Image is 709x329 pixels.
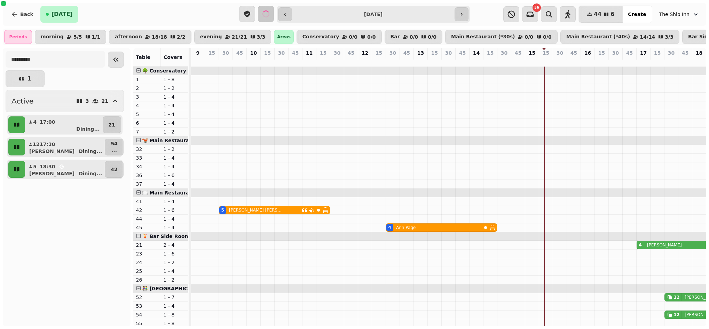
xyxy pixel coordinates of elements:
[627,58,632,65] p: 0
[79,170,102,177] p: Dining ...
[136,76,158,83] p: 1
[29,170,74,177] p: [PERSON_NAME]
[431,49,438,56] p: 15
[136,102,158,109] p: 4
[696,58,702,65] p: 0
[136,268,158,275] p: 25
[152,35,167,39] p: 18 / 18
[560,30,679,44] button: Main Restaurant (*40s)14/143/3
[196,49,199,56] p: 9
[594,12,601,17] span: 44
[136,320,158,327] p: 55
[136,54,151,60] span: Table
[136,181,158,188] p: 37
[362,49,368,56] p: 12
[136,172,158,179] p: 36
[639,242,642,248] div: 4
[136,242,158,248] p: 21
[164,163,186,170] p: 1 - 4
[264,49,271,56] p: 15
[278,49,285,56] p: 30
[534,6,539,9] span: 56
[115,34,142,40] p: afternoon
[52,12,73,17] span: [DATE]
[251,58,257,65] p: 0
[474,58,479,65] p: 0
[655,58,660,65] p: 0
[250,49,257,56] p: 10
[696,49,702,56] p: 18
[27,76,31,82] p: 1
[585,58,591,65] p: 0
[279,58,284,65] p: 0
[612,49,619,56] p: 30
[306,49,313,56] p: 11
[237,58,243,65] p: 0
[334,58,340,65] p: 0
[570,49,577,56] p: 45
[487,49,494,56] p: 15
[236,49,243,56] p: 45
[136,146,158,153] p: 32
[136,259,158,266] p: 24
[76,125,100,132] p: Dining ...
[105,139,123,155] button: 54...
[164,85,186,92] p: 1 - 2
[274,30,294,44] div: Areas
[525,35,533,39] p: 0 / 0
[6,90,124,112] button: Active321
[136,311,158,318] p: 54
[164,259,186,266] p: 1 - 2
[136,276,158,283] p: 26
[142,190,213,196] span: 🍽️ Main Restaurant (*40s)
[404,58,410,65] p: 14
[142,234,208,239] span: 🍹 Bar Side Room (*20s)
[501,49,507,56] p: 30
[376,58,382,65] p: 0
[164,120,186,127] p: 1 - 4
[73,35,82,39] p: 5 / 5
[599,58,605,65] p: 0
[164,215,186,222] p: 1 - 4
[297,30,382,44] button: Conservatory0/00/0
[164,154,186,161] p: 1 - 4
[502,58,507,65] p: 0
[164,207,186,214] p: 1 - 6
[640,35,655,39] p: 14 / 14
[92,35,101,39] p: 1 / 1
[320,49,326,56] p: 15
[348,49,354,56] p: 45
[321,58,326,65] p: 0
[396,225,416,230] p: Ann Page
[208,49,215,56] p: 15
[177,35,186,39] p: 2 / 2
[334,49,340,56] p: 30
[33,163,37,170] p: 5
[11,96,33,106] h2: Active
[209,58,215,65] p: 0
[164,320,186,327] p: 1 - 8
[388,225,391,230] div: 4
[194,30,271,44] button: evening21/213/3
[348,58,354,65] p: 0
[26,161,103,178] button: 518:30[PERSON_NAME]Dining...
[529,58,535,65] p: 0
[557,58,563,65] p: 0
[35,30,106,44] button: morning5/51/1
[33,141,37,148] p: 12
[164,242,186,248] p: 2 - 4
[136,120,158,127] p: 6
[142,286,207,291] span: 👫 [GEOGRAPHIC_DATA]
[257,35,266,39] p: 3 / 3
[265,58,270,65] p: 0
[622,6,652,23] button: Create
[598,49,605,56] p: 15
[164,198,186,205] p: 1 - 4
[164,268,186,275] p: 1 - 4
[669,58,674,65] p: 12
[445,49,452,56] p: 30
[445,30,558,44] button: Main Restaurant (*30s)0/00/0
[389,49,396,56] p: 30
[136,207,158,214] p: 42
[164,54,182,60] span: Covers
